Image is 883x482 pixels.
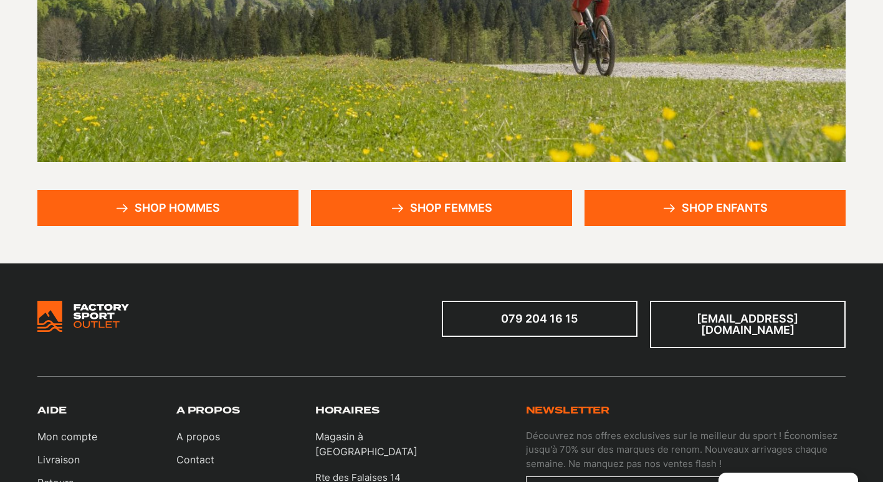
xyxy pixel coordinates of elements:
[442,301,637,337] a: 079 204 16 15
[37,405,66,417] h3: Aide
[37,429,97,444] a: Mon compte
[37,190,298,226] a: Shop hommes
[585,190,846,226] a: Shop enfants
[176,429,220,444] a: A propos
[526,429,846,471] p: Découvrez nos offres exclusives sur le meilleur du sport ! Économisez jusqu'à 70% sur des marques...
[37,452,97,467] a: Livraison
[311,190,572,226] a: Shop femmes
[315,405,379,417] h3: Horaires
[526,405,610,417] h3: Newsletter
[176,405,240,417] h3: A propos
[176,452,220,467] a: Contact
[37,301,129,332] img: Bricks Woocommerce Starter
[315,429,442,459] p: Magasin à [GEOGRAPHIC_DATA]
[650,301,846,348] a: [EMAIL_ADDRESS][DOMAIN_NAME]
